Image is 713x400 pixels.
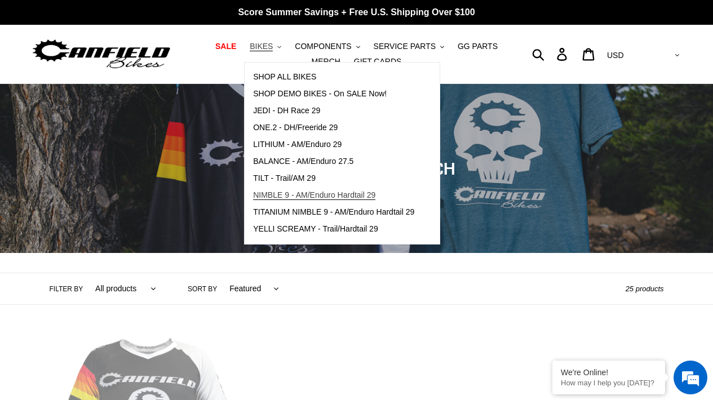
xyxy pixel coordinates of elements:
[253,157,353,166] span: BALANCE - AM/Enduro 27.5
[76,63,206,78] div: Chat with us now
[253,174,316,183] span: TILT - Trail/AM 29
[561,368,657,377] div: We're Online!
[253,72,316,82] span: SHOP ALL BIKES
[65,125,156,239] span: We're online!
[295,42,351,51] span: COMPONENTS
[36,56,64,85] img: d_696896380_company_1647369064580_696896380
[50,284,83,294] label: Filter by
[253,140,342,149] span: LITHIUM - AM/Enduro 29
[245,170,423,187] a: TILT - Trail/AM 29
[368,39,450,54] button: SERVICE PARTS
[245,153,423,170] a: BALANCE - AM/Enduro 27.5
[348,54,408,69] a: GIFT CARDS
[31,37,172,72] img: Canfield Bikes
[245,86,423,103] a: SHOP DEMO BIKES - On SALE Now!
[354,57,402,66] span: GIFT CARDS
[12,62,29,79] div: Navigation go back
[374,42,436,51] span: SERVICE PARTS
[306,54,346,69] a: MERCH
[626,285,664,293] span: 25 products
[245,204,423,221] a: TITANIUM NIMBLE 9 - AM/Enduro Hardtail 29
[458,42,498,51] span: GG PARTS
[245,69,423,86] a: SHOP ALL BIKES
[253,224,378,234] span: YELLI SCREAMY - Trail/Hardtail 29
[312,57,340,66] span: MERCH
[253,89,387,99] span: SHOP DEMO BIKES - On SALE Now!
[210,39,242,54] a: SALE
[245,103,423,119] a: JEDI - DH Race 29
[215,42,236,51] span: SALE
[253,207,414,217] span: TITANIUM NIMBLE 9 - AM/Enduro Hardtail 29
[244,39,287,54] button: BIKES
[452,39,503,54] a: GG PARTS
[253,190,375,200] span: NIMBLE 9 - AM/Enduro Hardtail 29
[185,6,212,33] div: Minimize live chat window
[289,39,365,54] button: COMPONENTS
[6,274,215,314] textarea: Type your message and hit 'Enter'
[561,379,657,387] p: How may I help you today?
[245,119,423,136] a: ONE.2 - DH/Freeride 29
[250,42,273,51] span: BIKES
[245,221,423,238] a: YELLI SCREAMY - Trail/Hardtail 29
[245,187,423,204] a: NIMBLE 9 - AM/Enduro Hardtail 29
[245,136,423,153] a: LITHIUM - AM/Enduro 29
[188,284,217,294] label: Sort by
[253,123,338,132] span: ONE.2 - DH/Freeride 29
[253,106,320,115] span: JEDI - DH Race 29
